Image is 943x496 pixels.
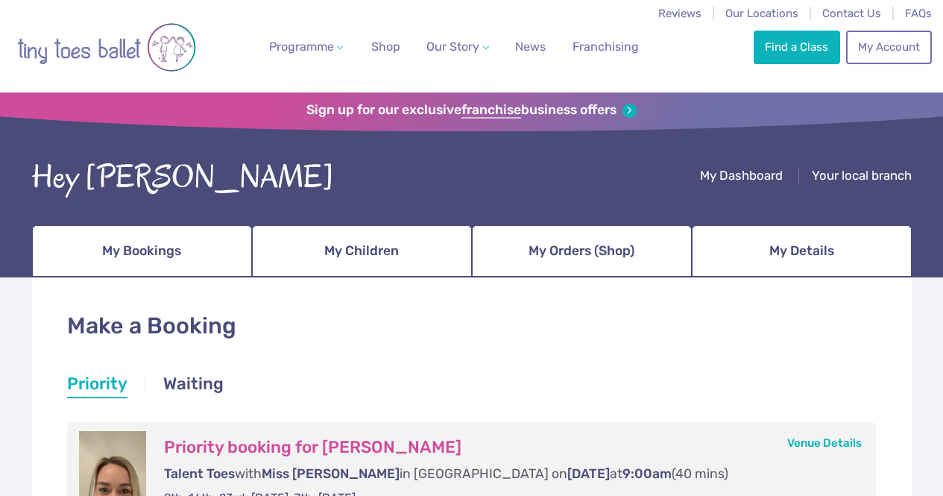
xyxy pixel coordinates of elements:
[812,168,912,183] span: Your local branch
[846,31,931,63] a: My Account
[812,168,912,186] a: Your local branch
[426,40,479,54] span: Our Story
[461,102,521,119] strong: franchise
[420,32,495,62] a: Our Story
[371,40,400,54] span: Shop
[658,7,701,20] a: Reviews
[32,154,334,201] div: Hey [PERSON_NAME]
[164,465,847,483] p: with in [GEOGRAPHIC_DATA] on at (40 mins)
[164,466,235,481] span: Talent Toes
[262,466,400,481] span: Miss [PERSON_NAME]
[529,238,634,264] span: My Orders (Shop)
[67,310,877,342] h1: Make a Booking
[700,168,783,186] a: My Dashboard
[365,32,406,62] a: Shop
[324,238,399,264] span: My Children
[164,437,847,458] h3: Priority booking for [PERSON_NAME]
[515,40,546,54] span: News
[32,225,252,277] a: My Bookings
[787,436,862,450] a: Venue Details
[567,32,645,62] a: Franchising
[252,225,472,277] a: My Children
[102,238,181,264] span: My Bookings
[573,40,639,54] span: Franchising
[567,466,610,481] span: [DATE]
[700,168,783,183] span: My Dashboard
[754,31,840,63] a: Find a Class
[17,10,196,85] img: tiny toes ballet
[472,225,692,277] a: My Orders (Shop)
[692,225,912,277] a: My Details
[905,7,932,20] a: FAQs
[622,466,672,481] span: 9:00am
[769,238,834,264] span: My Details
[822,7,881,20] a: Contact Us
[163,372,224,399] a: Waiting
[725,7,798,20] a: Our Locations
[306,102,637,119] a: Sign up for our exclusivefranchisebusiness offers
[263,32,350,62] a: Programme
[509,32,552,62] a: News
[269,40,334,54] span: Programme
